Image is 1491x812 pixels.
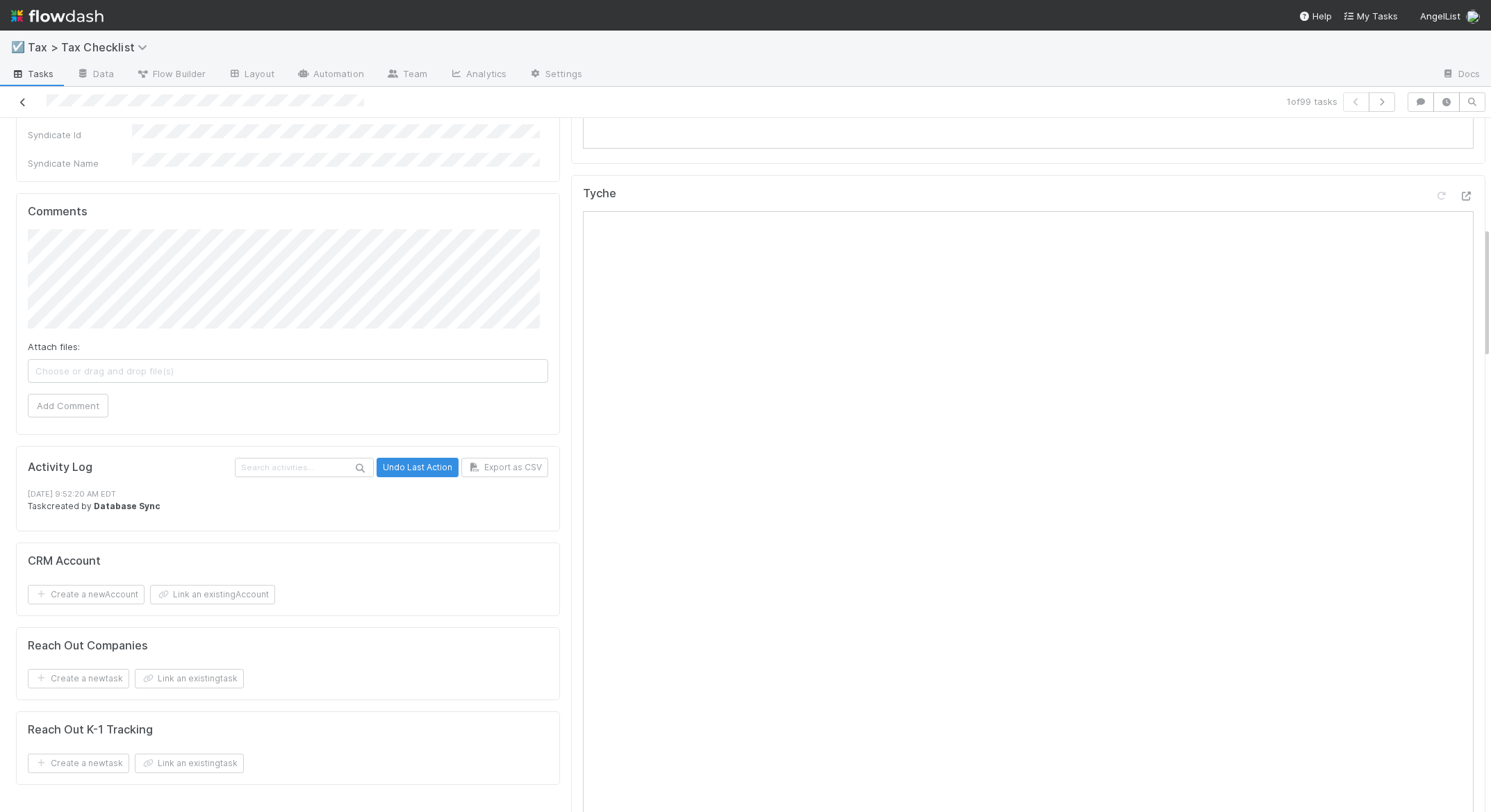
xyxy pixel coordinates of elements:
a: My Tasks [1343,9,1398,23]
label: Attach files: [28,340,80,354]
h5: CRM Account [28,554,101,568]
a: Flow Builder [125,64,217,86]
button: Create a newtask [28,754,129,773]
button: Link an existingtask [135,669,244,688]
h5: Tyche [583,187,616,201]
span: AngelList [1420,10,1460,22]
input: Search activities... [235,458,374,477]
span: Tax > Tax Checklist [28,40,154,54]
h5: Comments [28,205,548,219]
button: Create a newtask [28,669,129,688]
button: Undo Last Action [377,458,459,477]
div: [DATE] 9:52:20 AM EDT [28,488,559,500]
a: Layout [217,64,286,86]
a: Analytics [438,64,518,86]
a: Data [65,64,125,86]
a: Automation [286,64,375,86]
button: Add Comment [28,394,108,417]
button: Create a newAccount [28,585,145,604]
div: Help [1299,9,1332,23]
img: avatar_a3b243cf-b3da-4b5c-848d-cbf70bdb6bef.png [1466,10,1480,24]
span: My Tasks [1343,10,1398,22]
span: Tasks [11,67,54,81]
h5: Activity Log [28,461,232,474]
span: Choose or drag and drop file(s) [28,360,547,382]
button: Link an existingtask [135,754,244,773]
h5: Reach Out Companies [28,639,148,653]
button: Export as CSV [461,458,548,477]
a: Team [375,64,438,86]
div: Task created by [28,500,559,513]
span: 1 of 99 tasks [1287,94,1337,108]
span: Flow Builder [136,67,206,81]
h5: Reach Out K-1 Tracking [28,723,153,737]
div: Syndicate Id [28,128,132,142]
button: Link an existingAccount [150,585,275,604]
a: Docs [1431,64,1491,86]
img: logo-inverted-e16ddd16eac7371096b0.svg [11,4,104,28]
a: Settings [518,64,593,86]
span: ☑️ [11,41,25,53]
div: Syndicate Name [28,156,132,170]
strong: Database Sync [94,501,160,511]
